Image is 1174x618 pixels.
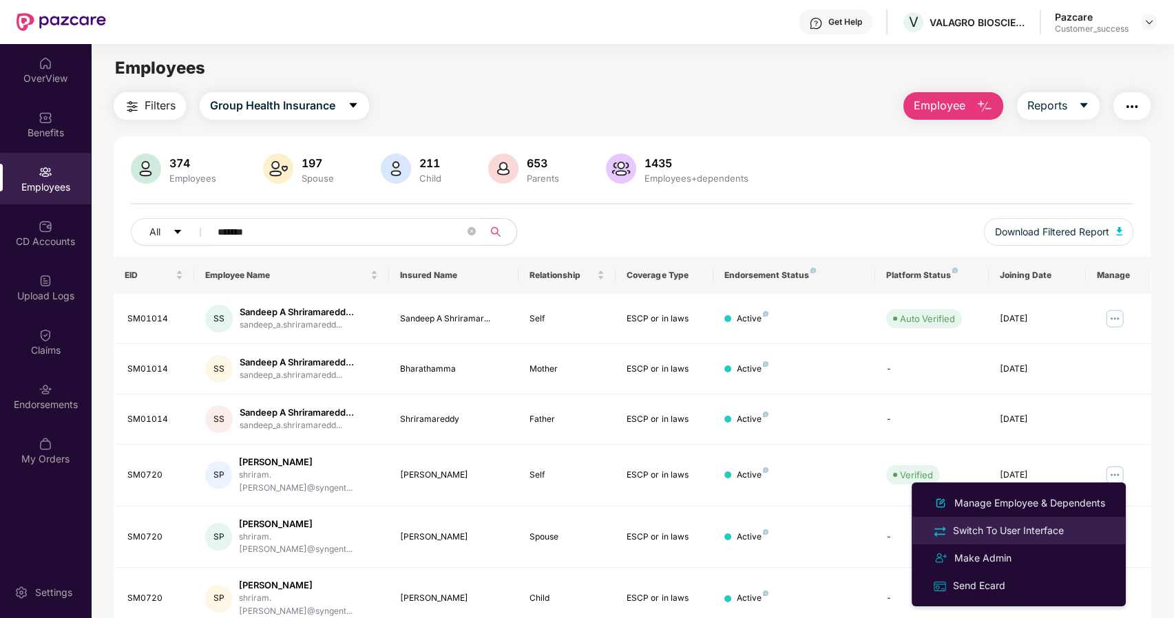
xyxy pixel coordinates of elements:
div: Mother [530,363,605,376]
div: SS [205,405,233,433]
div: 211 [417,156,444,170]
img: svg+xml;base64,PHN2ZyBpZD0iQ0RfQWNjb3VudHMiIGRhdGEtbmFtZT0iQ0QgQWNjb3VudHMiIHhtbG5zPSJodHRwOi8vd3... [39,220,52,233]
img: svg+xml;base64,PHN2ZyBpZD0iSG9tZSIgeG1sbnM9Imh0dHA6Ly93d3cudzMub3JnLzIwMDAvc3ZnIiB3aWR0aD0iMjAiIG... [39,56,52,70]
div: ESCP or in laws [627,312,702,326]
img: svg+xml;base64,PHN2ZyB4bWxucz0iaHR0cDovL3d3dy53My5vcmcvMjAwMC9zdmciIHhtbG5zOnhsaW5rPSJodHRwOi8vd3... [976,98,993,115]
div: Self [530,312,605,326]
div: Active [737,312,768,326]
span: search [483,226,510,237]
span: Download Filtered Report [995,224,1109,239]
span: Employees [115,58,205,78]
div: 197 [299,156,337,170]
span: caret-down [173,227,182,238]
img: svg+xml;base64,PHN2ZyBpZD0iTXlfT3JkZXJzIiBkYXRhLW5hbWU9Ik15IE9yZGVycyIgeG1sbnM9Imh0dHA6Ly93d3cudz... [39,437,52,451]
div: sandeep_a.shriramaredd... [240,369,354,382]
div: ESCP or in laws [627,363,702,376]
img: svg+xml;base64,PHN2ZyBpZD0iSGVscC0zMngzMiIgeG1sbnM9Imh0dHA6Ly93d3cudzMub3JnLzIwMDAvc3ZnIiB3aWR0aD... [809,17,823,30]
th: Joining Date [989,257,1086,294]
div: Father [530,413,605,426]
span: close-circle [468,226,476,239]
div: [DATE] [1000,469,1075,482]
div: Switch To User Interface [950,523,1067,538]
img: svg+xml;base64,PHN2ZyB4bWxucz0iaHR0cDovL3d3dy53My5vcmcvMjAwMC9zdmciIHhtbG5zOnhsaW5rPSJodHRwOi8vd3... [1116,227,1123,235]
img: svg+xml;base64,PHN2ZyB4bWxucz0iaHR0cDovL3d3dy53My5vcmcvMjAwMC9zdmciIHdpZHRoPSIyNCIgaGVpZ2h0PSIyNC... [124,98,140,115]
div: ESCP or in laws [627,592,702,605]
td: - [875,507,989,568]
span: close-circle [468,227,476,235]
img: svg+xml;base64,PHN2ZyBpZD0iRW5kb3JzZW1lbnRzIiB4bWxucz0iaHR0cDovL3d3dy53My5vcmcvMjAwMC9zdmciIHdpZH... [39,383,52,396]
span: Filters [145,97,176,114]
div: [PERSON_NAME] [239,579,378,592]
span: V [909,14,919,30]
div: shriram.[PERSON_NAME]@syngent... [239,592,378,618]
img: svg+xml;base64,PHN2ZyB4bWxucz0iaHR0cDovL3d3dy53My5vcmcvMjAwMC9zdmciIHdpZHRoPSI4IiBoZWlnaHQ9IjgiIH... [763,529,768,535]
div: [PERSON_NAME] [239,518,378,531]
button: Filters [114,92,186,120]
div: Verified [900,468,933,482]
div: Active [737,413,768,426]
div: Parents [524,173,562,184]
div: Endorsement Status [724,270,864,281]
span: caret-down [348,100,359,112]
span: Employee Name [205,270,367,281]
img: svg+xml;base64,PHN2ZyB4bWxucz0iaHR0cDovL3d3dy53My5vcmcvMjAwMC9zdmciIHhtbG5zOnhsaW5rPSJodHRwOi8vd3... [932,495,949,511]
img: svg+xml;base64,PHN2ZyBpZD0iQ2xhaW0iIHhtbG5zPSJodHRwOi8vd3d3LnczLm9yZy8yMDAwL3N2ZyIgd2lkdGg9IjIwIi... [39,328,52,342]
div: Child [530,592,605,605]
div: Shriramareddy [400,413,507,426]
th: Manage [1086,257,1151,294]
div: 653 [524,156,562,170]
img: svg+xml;base64,PHN2ZyB4bWxucz0iaHR0cDovL3d3dy53My5vcmcvMjAwMC9zdmciIHdpZHRoPSI4IiBoZWlnaHQ9IjgiIH... [763,311,768,317]
div: sandeep_a.shriramaredd... [240,419,354,432]
div: SM01014 [127,363,184,376]
div: Self [530,469,605,482]
div: shriram.[PERSON_NAME]@syngent... [239,531,378,557]
th: Employee Name [194,257,388,294]
div: Employees+dependents [642,173,751,184]
div: Send Ecard [950,578,1008,593]
div: SS [205,305,233,332]
div: sandeep_a.shriramaredd... [240,319,354,332]
div: [PERSON_NAME] [239,456,378,469]
div: SS [205,355,233,383]
div: Make Admin [952,551,1014,566]
div: SP [205,523,231,551]
span: EID [125,270,174,281]
img: svg+xml;base64,PHN2ZyB4bWxucz0iaHR0cDovL3d3dy53My5vcmcvMjAwMC9zdmciIHdpZHRoPSIyNCIgaGVpZ2h0PSIyNC... [932,550,949,566]
div: Manage Employee & Dependents [952,496,1108,511]
div: Active [737,592,768,605]
img: svg+xml;base64,PHN2ZyBpZD0iU2V0dGluZy0yMHgyMCIgeG1sbnM9Imh0dHA6Ly93d3cudzMub3JnLzIwMDAvc3ZnIiB3aW... [14,586,28,599]
div: Settings [31,586,76,599]
div: Child [417,173,444,184]
th: Relationship [518,257,616,294]
div: Spouse [530,531,605,544]
span: All [149,224,160,239]
div: Sandeep A Shriramaredd... [240,306,354,319]
span: Group Health Insurance [210,97,335,114]
div: Active [737,469,768,482]
div: Get Help [828,17,862,28]
img: svg+xml;base64,PHN2ZyB4bWxucz0iaHR0cDovL3d3dy53My5vcmcvMjAwMC9zdmciIHhtbG5zOnhsaW5rPSJodHRwOi8vd3... [263,153,293,184]
div: ESCP or in laws [627,469,702,482]
img: svg+xml;base64,PHN2ZyB4bWxucz0iaHR0cDovL3d3dy53My5vcmcvMjAwMC9zdmciIHdpZHRoPSI4IiBoZWlnaHQ9IjgiIH... [952,268,958,273]
div: ESCP or in laws [627,531,702,544]
div: SM01014 [127,312,184,326]
td: - [875,344,989,394]
th: Insured Name [389,257,518,294]
div: Employees [167,173,219,184]
img: manageButton [1104,464,1126,486]
img: svg+xml;base64,PHN2ZyBpZD0iRHJvcGRvd24tMzJ4MzIiIHhtbG5zPSJodHRwOi8vd3d3LnczLm9yZy8yMDAwL3N2ZyIgd2... [1144,17,1155,28]
button: Allcaret-down [131,218,215,246]
img: svg+xml;base64,PHN2ZyB4bWxucz0iaHR0cDovL3d3dy53My5vcmcvMjAwMC9zdmciIHdpZHRoPSI4IiBoZWlnaHQ9IjgiIH... [810,268,816,273]
button: Group Health Insurancecaret-down [200,92,369,120]
div: VALAGRO BIOSCIENCES [930,16,1026,29]
div: SP [205,461,231,489]
button: Employee [903,92,1003,120]
div: 1435 [642,156,751,170]
img: svg+xml;base64,PHN2ZyBpZD0iVXBsb2FkX0xvZ3MiIGRhdGEtbmFtZT0iVXBsb2FkIExvZ3MiIHhtbG5zPSJodHRwOi8vd3... [39,274,52,288]
div: 374 [167,156,219,170]
th: EID [114,257,195,294]
button: search [483,218,517,246]
img: svg+xml;base64,PHN2ZyB4bWxucz0iaHR0cDovL3d3dy53My5vcmcvMjAwMC9zdmciIHhtbG5zOnhsaW5rPSJodHRwOi8vd3... [131,153,161,184]
div: Spouse [299,173,337,184]
div: Active [737,531,768,544]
